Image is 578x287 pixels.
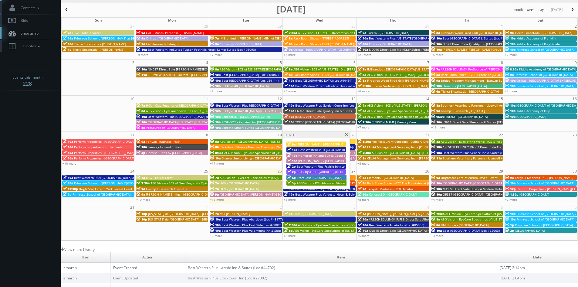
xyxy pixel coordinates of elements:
[63,181,73,185] span: 10a
[295,187,451,191] span: Best Western Plus [PERSON_NAME][GEOGRAPHIC_DATA]/[PERSON_NAME][GEOGRAPHIC_DATA] (Loc #10397)
[505,89,517,93] a: +3 more
[369,36,493,40] span: Best Western Plus [US_STATE][GEOGRAPHIC_DATA] [GEOGRAPHIC_DATA] (Loc #37096)
[516,114,546,119] span: [GEOGRAPHIC_DATA]
[63,192,72,196] span: 1p
[224,151,345,155] span: AEG Vision - EyeCare Specialties of [US_STATE][PERSON_NAME] Eyecare Associates
[505,192,519,196] span: 1:30p
[443,36,513,40] span: Best [GEOGRAPHIC_DATA] & Suites (Loc #37117)
[443,145,549,149] span: *RESCHEDULING* VA067 Direct Sale Comfort Suites [GEOGRAPHIC_DATA]
[220,67,294,71] span: AEG Vision - ECS of [US_STATE][GEOGRAPHIC_DATA]
[431,125,445,129] a: +16 more
[358,145,366,149] span: 7a
[284,120,294,124] span: 10a
[369,47,445,52] span: ND096 Direct Sale MainStay Suites [PERSON_NAME]
[443,84,487,88] span: Horizon - [GEOGRAPHIC_DATA]
[431,181,442,185] span: 10a
[298,153,377,158] span: Hampton Inn and Suites Coeur d'Alene (second shoot)
[367,109,485,113] span: AEG Vision - EyeCare Specialties of [US_STATE] – [PERSON_NAME] Family EyeCare
[287,170,296,174] span: 2p
[443,156,548,160] span: Southern Veterinary Partners - Livewell Animal Urgent Care of Goodyear
[221,217,283,221] span: Best Western Plus Aberdeen (Loc #48177)
[358,67,366,71] span: 7a
[358,78,366,83] span: 8a
[74,151,134,155] span: Perform Properties - [GEOGRAPHIC_DATA]
[284,89,296,93] a: +5 more
[358,103,366,108] span: 7a
[443,47,564,52] span: [PERSON_NAME] [PERSON_NAME] Group - [GEOGRAPHIC_DATA] - [STREET_ADDRESS]
[72,31,101,35] span: HGV - Kohala Suites
[516,42,560,46] span: Kiddie Academy of Knightdale
[284,192,294,196] span: 10a
[74,156,134,160] span: Perform Properties - [GEOGRAPHIC_DATA]
[505,114,515,119] span: 10a
[358,192,368,196] span: 10a
[357,125,370,129] a: +7 more
[210,89,222,93] a: +2 more
[367,114,486,119] span: AEG Vision - EyeCare Specialties of [GEOGRAPHIC_DATA] - Medfield Eye Associates
[367,176,414,180] span: Element6 - [GEOGRAPHIC_DATA]
[358,217,368,221] span: 10a
[63,36,73,40] span: 10a
[284,212,292,216] span: 7a
[431,78,440,83] span: 9a
[146,125,195,130] span: ProSource of [GEOGRAPHIC_DATA]
[287,159,297,163] span: 10a
[220,176,328,180] span: AEG Vision - EyeCare Specialties of [US_STATE] – [PERSON_NAME] Eye Care
[441,78,510,83] span: Bridge Property Management - Banyan Everton
[505,78,515,83] span: 10a
[63,42,73,46] span: 10a
[220,36,305,40] span: iMBranded - [PERSON_NAME] MINI of [GEOGRAPHIC_DATA]
[63,176,73,180] span: 10a
[146,36,188,40] span: Cirillas - [GEOGRAPHIC_DATA]
[295,109,352,113] span: CNA61 Direct Sale Quality Inn & Suites
[515,31,572,35] span: Tierra Encantada - [GEOGRAPHIC_DATA]
[284,36,292,40] span: 8a
[505,67,518,71] span: 8:30a
[298,31,387,35] span: AEG Vision - ECS of FL - Brevard Vision Care - [PERSON_NAME]
[367,187,413,191] span: Teriyaki Madness - 318 Decatur
[358,31,366,35] span: 9a
[516,36,556,40] span: Kiddie Academy of Franklin
[358,156,366,160] span: 8a
[18,31,39,36] span: Smartmap
[137,120,147,124] span: 10a
[210,212,219,216] span: 7a
[515,73,573,77] span: Primrose School of [GEOGRAPHIC_DATA]
[284,114,294,119] span: 10a
[287,176,296,180] span: 4p
[137,67,147,71] span: 10a
[210,120,221,124] span: 10a
[431,187,442,191] span: 10a
[210,114,221,119] span: 10a
[210,73,221,77] span: 10a
[210,139,219,144] span: 8a
[18,18,28,23] span: Bids
[148,47,256,52] span: Best Western InnSuites Tucson Foothills Hotel &amp; Suites (Loc #03093)
[358,84,371,88] span: 8:30a
[148,217,232,221] span: [US_STATE] de [GEOGRAPHIC_DATA] - [GEOGRAPHIC_DATA]
[63,187,78,191] span: 12:30p
[431,36,442,40] span: 10a
[358,47,368,52] span: 10a
[284,42,292,46] span: 8a
[505,197,517,202] a: +2 more
[284,73,292,77] span: 8a
[443,181,503,185] span: [GEOGRAPHIC_DATA] [GEOGRAPHIC_DATA]
[210,109,221,113] span: 10a
[18,5,41,10] span: Contacts
[137,36,145,40] span: 9a
[137,139,145,144] span: 9a
[210,197,224,202] a: +13 more
[220,139,350,144] span: AEG Vision - [GEOGRAPHIC_DATA] – [US_STATE][GEOGRAPHIC_DATA]. ([GEOGRAPHIC_DATA])
[220,187,259,191] span: HGV - [GEOGRAPHIC_DATA]
[372,84,447,88] span: Stratus Surfaces - [GEOGRAPHIC_DATA] Slab Gallery
[284,187,294,191] span: 10a
[136,53,148,57] a: +9 more
[146,192,213,196] span: [PERSON_NAME] Smiles - [GEOGRAPHIC_DATA]
[358,120,371,124] span: 9:30a
[210,151,223,155] span: 8:30a
[146,31,204,35] span: GAC - Museu Paraense [PERSON_NAME]
[367,103,516,108] span: AEG Vision - ECS of [US_STATE] - [PERSON_NAME] EyeCare - [GEOGRAPHIC_DATA] ([GEOGRAPHIC_DATA])
[505,176,514,180] span: 9a
[210,145,219,149] span: 8a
